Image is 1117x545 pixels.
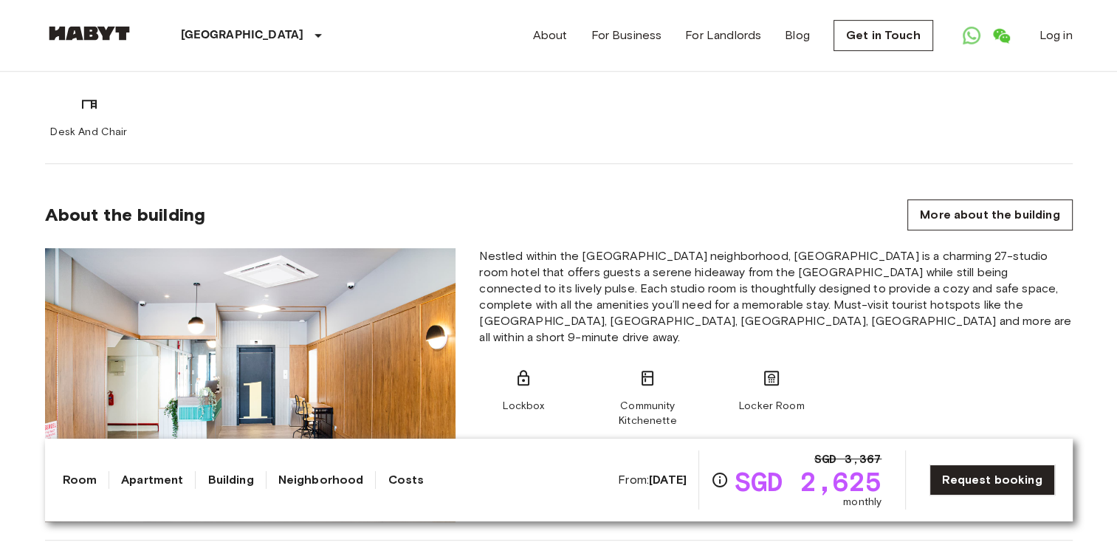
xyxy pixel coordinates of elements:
svg: Check cost overview for full price breakdown. Please note that discounts apply to new joiners onl... [711,471,729,489]
span: From: [618,472,687,488]
a: Costs [388,471,424,489]
span: monthly [843,495,881,510]
a: For Landlords [685,27,761,44]
a: Log in [1039,27,1073,44]
a: Neighborhood [278,471,364,489]
span: Desk And Chair [50,125,127,140]
a: Room [63,471,97,489]
img: Habyt [45,26,134,41]
span: Community Kitchenette [603,399,692,428]
span: Nestled within the [GEOGRAPHIC_DATA] neighborhood, [GEOGRAPHIC_DATA] is a charming 27-studio room... [479,248,1072,346]
p: [GEOGRAPHIC_DATA] [181,27,304,44]
a: Get in Touch [834,20,933,51]
a: More about the building [907,199,1072,230]
a: Request booking [929,465,1054,496]
span: Locker Room [739,399,805,414]
img: Placeholder image [45,248,456,522]
a: Open WeChat [986,21,1016,50]
span: Lockbox [503,399,544,414]
a: About [533,27,568,44]
a: Blog [785,27,810,44]
a: Apartment [121,471,183,489]
b: [DATE] [649,473,687,487]
span: SGD 2,625 [735,468,881,495]
a: Building [207,471,253,489]
a: Open WhatsApp [957,21,986,50]
a: For Business [591,27,661,44]
span: SGD 3,367 [814,450,881,468]
span: About the building [45,204,206,226]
